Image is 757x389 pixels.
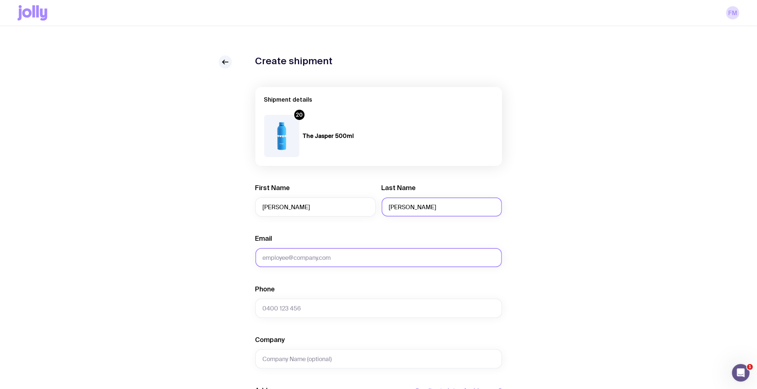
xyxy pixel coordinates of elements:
[382,197,502,217] input: Last Name
[255,55,333,66] h1: Create shipment
[255,349,502,368] input: Company Name (optional)
[255,248,502,267] input: employee@company.com
[294,110,305,120] div: 20
[255,299,502,318] input: 0400 123 456
[747,364,753,370] span: 1
[255,183,290,192] label: First Name
[732,364,750,382] iframe: Intercom live chat
[303,132,374,140] h4: The Jasper 500ml
[255,197,376,217] input: First Name
[382,183,416,192] label: Last Name
[264,96,493,103] h2: Shipment details
[255,335,285,344] label: Company
[255,285,275,294] label: Phone
[255,234,272,243] label: Email
[726,6,739,19] a: FM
